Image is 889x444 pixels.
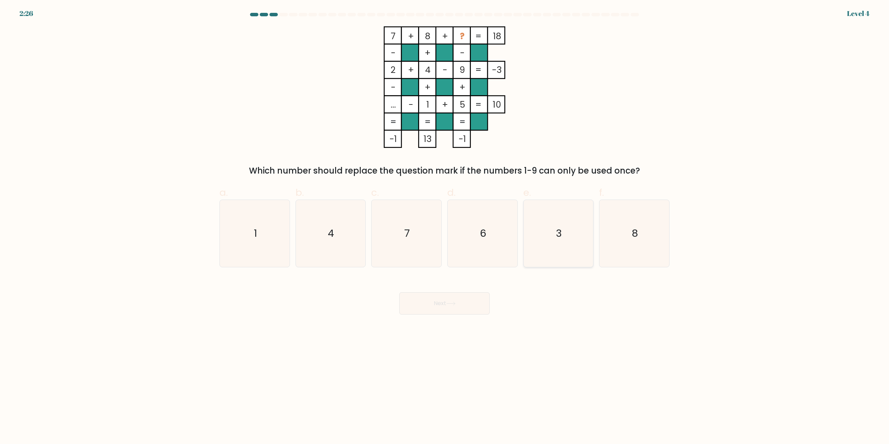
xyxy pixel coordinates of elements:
[459,64,465,76] tspan: 9
[390,133,397,145] tspan: -1
[493,30,501,42] tspan: 18
[296,186,304,199] span: b.
[475,30,482,42] tspan: =
[459,116,466,128] tspan: =
[219,186,228,199] span: a.
[425,47,431,59] tspan: +
[254,227,257,241] text: 1
[408,30,414,42] tspan: +
[460,99,465,111] tspan: 5
[480,227,486,241] text: 6
[408,64,414,76] tspan: +
[409,99,413,111] tspan: -
[599,186,604,199] span: f.
[391,99,396,111] tspan: ...
[424,133,432,145] tspan: 13
[443,64,447,76] tspan: -
[425,81,431,93] tspan: +
[371,186,379,199] span: c.
[460,47,465,59] tspan: -
[426,99,429,111] tspan: 1
[425,30,430,42] tspan: 8
[328,227,334,241] text: 4
[556,227,562,241] text: 3
[442,99,448,111] tspan: +
[224,165,665,177] div: Which number should replace the question mark if the numbers 1-9 can only be used once?
[523,186,531,199] span: e.
[459,81,465,93] tspan: +
[391,64,396,76] tspan: 2
[492,64,502,76] tspan: -3
[475,64,482,76] tspan: =
[405,227,410,241] text: 7
[459,133,466,145] tspan: -1
[19,8,33,19] div: 2:26
[391,81,396,93] tspan: -
[391,47,396,59] tspan: -
[847,8,870,19] div: Level 4
[425,64,431,76] tspan: 4
[460,30,465,42] tspan: ?
[390,116,397,128] tspan: =
[447,186,456,199] span: d.
[475,99,482,111] tspan: =
[399,292,490,315] button: Next
[424,116,431,128] tspan: =
[632,227,638,241] text: 8
[493,99,501,111] tspan: 10
[391,30,396,42] tspan: 7
[442,30,448,42] tspan: +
